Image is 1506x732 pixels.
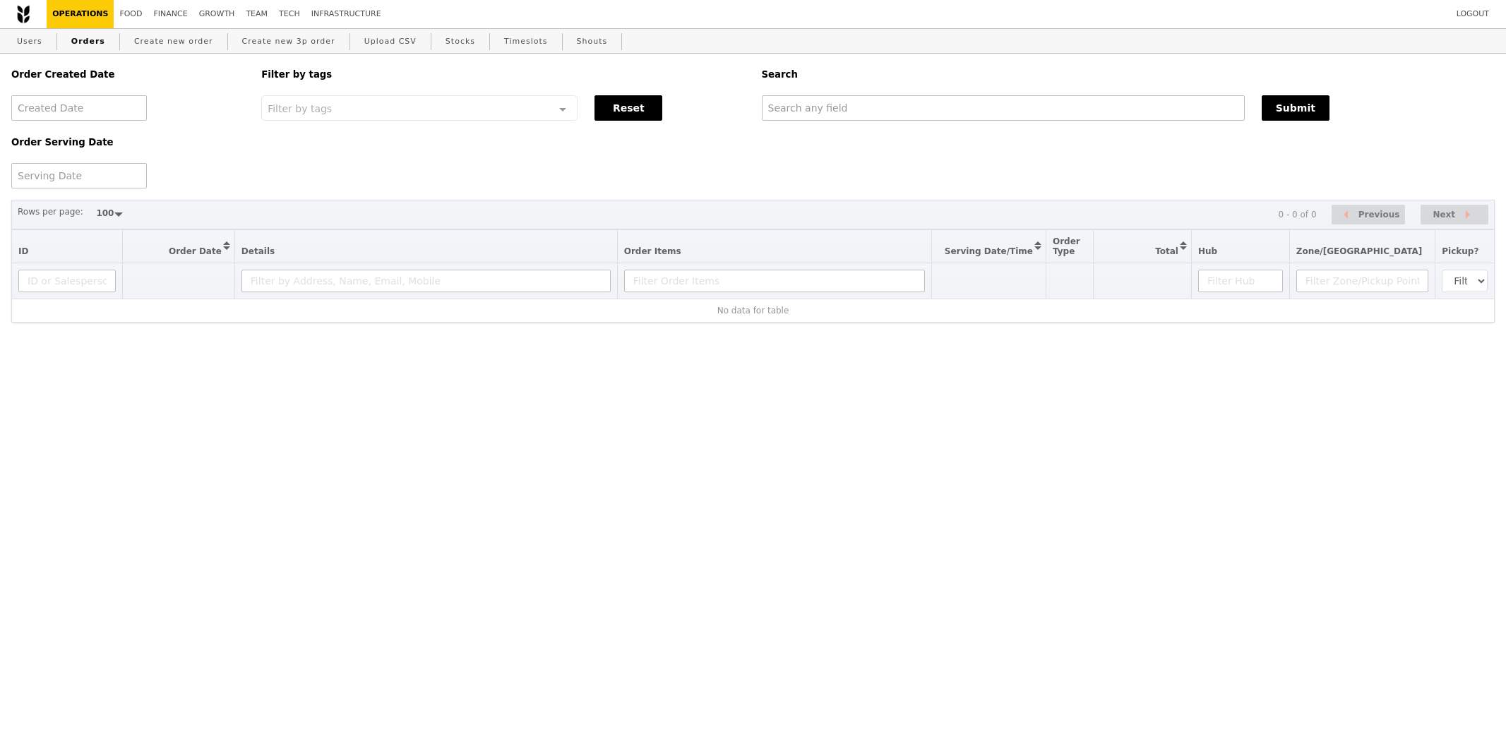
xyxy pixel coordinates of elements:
span: Order Type [1053,236,1080,256]
a: Create new order [129,29,219,54]
span: Previous [1358,206,1400,223]
input: Filter Order Items [624,270,926,292]
input: Serving Date [11,163,147,188]
label: Rows per page: [18,205,83,219]
button: Reset [594,95,662,121]
button: Submit [1262,95,1329,121]
h5: Order Serving Date [11,137,244,148]
input: Created Date [11,95,147,121]
span: Order Items [624,246,681,256]
span: ID [18,246,28,256]
div: 0 - 0 of 0 [1278,210,1316,220]
span: Details [241,246,275,256]
a: Upload CSV [359,29,422,54]
img: Grain logo [17,5,30,23]
span: Filter by tags [268,102,332,114]
input: Search any field [762,95,1245,121]
span: Next [1433,206,1455,223]
input: Filter Hub [1198,270,1283,292]
div: No data for table [18,306,1488,316]
span: Zone/[GEOGRAPHIC_DATA] [1296,246,1423,256]
input: Filter by Address, Name, Email, Mobile [241,270,611,292]
h5: Search [762,69,1495,80]
h5: Filter by tags [261,69,744,80]
a: Users [11,29,48,54]
button: Next [1421,205,1488,225]
a: Shouts [571,29,614,54]
a: Timeslots [498,29,553,54]
span: Pickup? [1442,246,1478,256]
a: Orders [66,29,111,54]
a: Stocks [440,29,481,54]
input: ID or Salesperson name [18,270,116,292]
button: Previous [1332,205,1405,225]
h5: Order Created Date [11,69,244,80]
input: Filter Zone/Pickup Point [1296,270,1429,292]
span: Hub [1198,246,1217,256]
a: Create new 3p order [237,29,341,54]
